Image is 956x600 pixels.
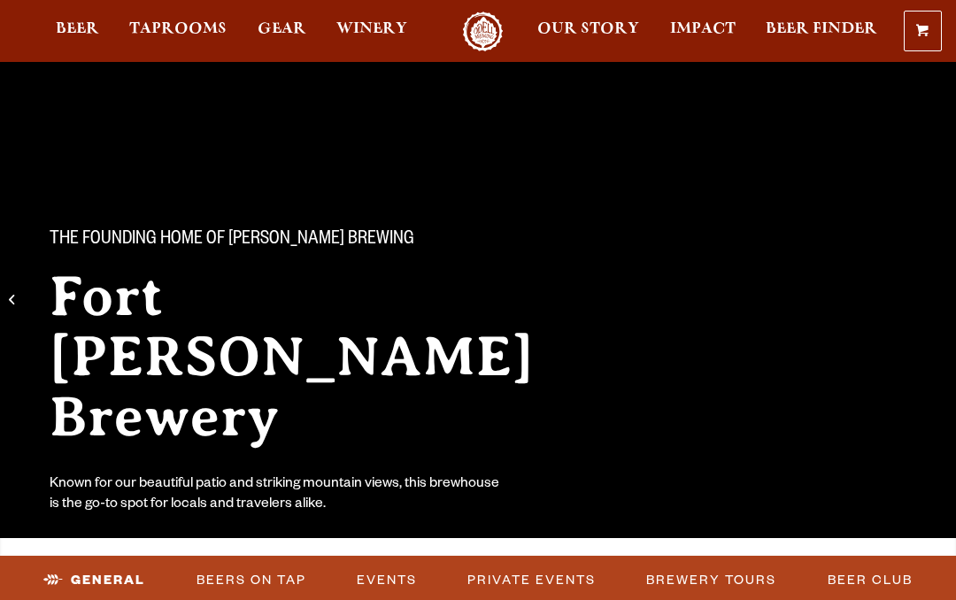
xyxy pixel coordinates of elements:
[246,12,318,51] a: Gear
[450,12,516,51] a: Odell Home
[336,22,407,36] span: Winery
[325,12,419,51] a: Winery
[766,22,877,36] span: Beer Finder
[537,22,639,36] span: Our Story
[118,12,238,51] a: Taprooms
[44,12,111,51] a: Beer
[56,22,99,36] span: Beer
[659,12,747,51] a: Impact
[526,12,651,51] a: Our Story
[50,266,602,447] h2: Fort [PERSON_NAME] Brewery
[50,475,503,516] div: Known for our beautiful patio and striking mountain views, this brewhouse is the go-to spot for l...
[258,22,306,36] span: Gear
[670,22,736,36] span: Impact
[50,229,414,252] span: The Founding Home of [PERSON_NAME] Brewing
[754,12,889,51] a: Beer Finder
[129,22,227,36] span: Taprooms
